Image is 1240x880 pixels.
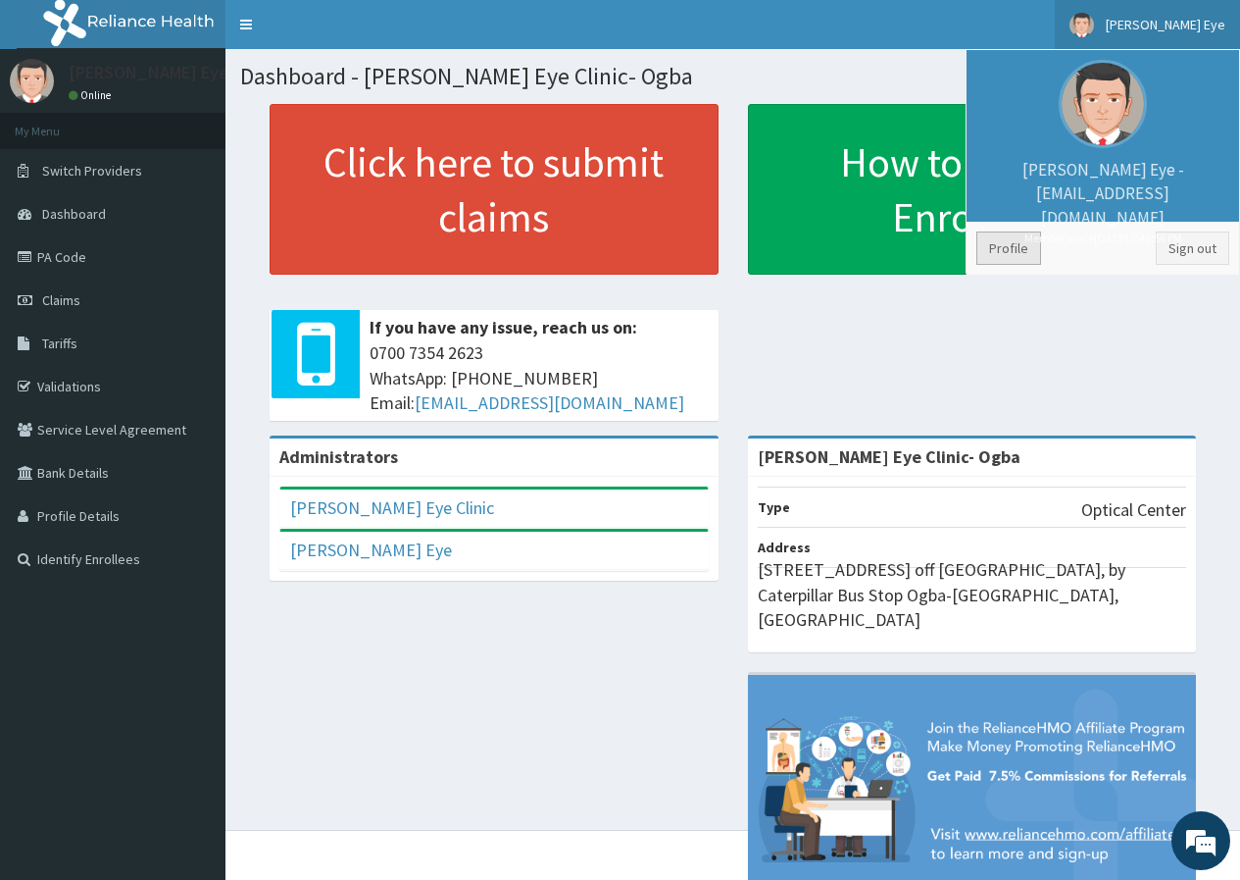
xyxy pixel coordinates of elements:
[42,291,80,309] span: Claims
[69,88,116,102] a: Online
[758,557,1187,633] p: [STREET_ADDRESS] off [GEOGRAPHIC_DATA], by Caterpillar Bus Stop Ogba-[GEOGRAPHIC_DATA], [GEOGRAPH...
[290,539,452,561] a: [PERSON_NAME] Eye
[69,64,228,81] p: [PERSON_NAME] Eye
[1069,13,1094,37] img: User Image
[1156,232,1229,265] a: Sign out
[415,391,684,414] a: [EMAIL_ADDRESS][DOMAIN_NAME]
[370,316,637,338] b: If you have any issue, reach us on:
[240,64,1225,89] h1: Dashboard - [PERSON_NAME] Eye Clinic- Ogba
[976,232,1041,265] a: Profile
[976,230,1229,246] small: Member since [DATE] 3:41:56 PM
[758,445,1020,468] strong: [PERSON_NAME] Eye Clinic- Ogba
[10,59,54,103] img: User Image
[758,498,790,516] b: Type
[42,335,77,352] span: Tariffs
[42,162,142,180] span: Switch Providers
[1081,497,1186,523] p: Optical Center
[976,158,1229,246] p: [PERSON_NAME] Eye - [EMAIL_ADDRESS][DOMAIN_NAME]
[270,104,719,275] a: Click here to submit claims
[42,205,106,223] span: Dashboard
[370,340,709,416] span: 0700 7354 2623 WhatsApp: [PHONE_NUMBER] Email:
[758,539,811,556] b: Address
[748,104,1197,275] a: How to Identify Enrollees
[279,445,398,468] b: Administrators
[1059,60,1147,148] img: User Image
[290,496,494,519] a: [PERSON_NAME] Eye Clinic
[1106,16,1225,33] span: [PERSON_NAME] Eye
